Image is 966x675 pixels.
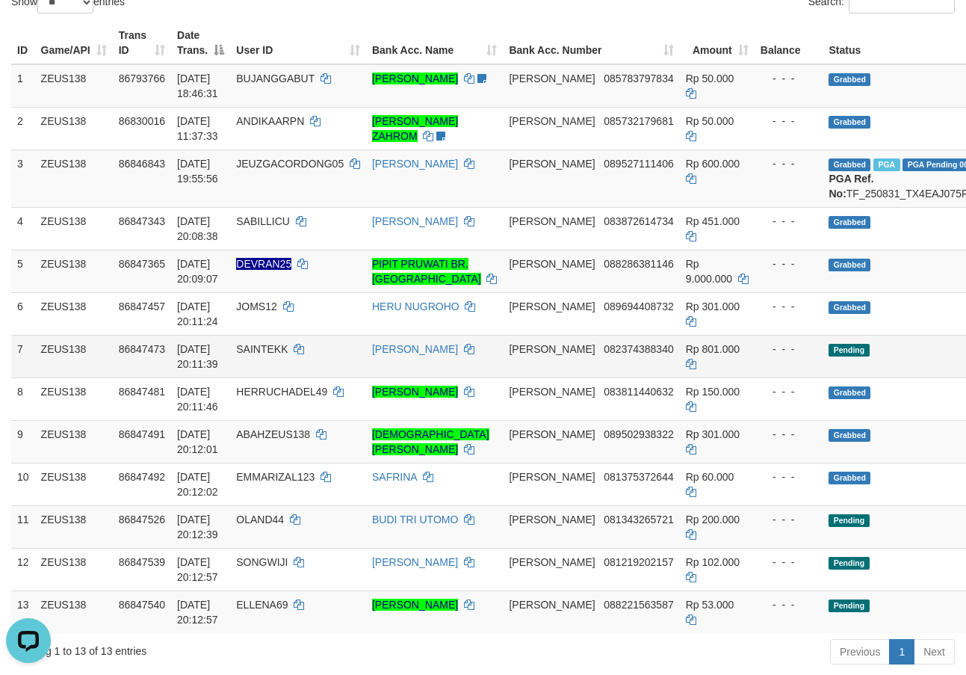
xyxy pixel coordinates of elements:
span: Rp 301.000 [686,300,740,312]
span: [PERSON_NAME] [509,514,595,525]
div: - - - [761,384,817,399]
th: Bank Acc. Name: activate to sort column ascending [366,22,504,64]
th: Bank Acc. Number: activate to sort column ascending [503,22,679,64]
span: Copy 089502938322 to clipboard [604,428,673,440]
span: [DATE] 20:12:57 [177,556,218,583]
div: - - - [761,299,817,314]
td: 10 [11,463,35,505]
span: Rp 451.000 [686,215,740,227]
span: [PERSON_NAME] [509,115,595,127]
span: 86793766 [119,73,165,84]
span: Rp 150.000 [686,386,740,398]
span: Marked by aafRornrotha [873,158,900,171]
span: Copy 085783797834 to clipboard [604,73,673,84]
span: [PERSON_NAME] [509,343,595,355]
span: ELLENA69 [236,599,288,611]
td: ZEUS138 [35,250,113,292]
span: [DATE] 20:12:39 [177,514,218,540]
span: [DATE] 20:12:02 [177,471,218,498]
div: - - - [761,214,817,229]
td: ZEUS138 [35,505,113,548]
span: Rp 301.000 [686,428,740,440]
a: [PERSON_NAME] [372,73,458,84]
th: Balance [755,22,823,64]
span: Rp 801.000 [686,343,740,355]
div: - - - [761,342,817,357]
span: Rp 102.000 [686,556,740,568]
span: Pending [829,514,869,527]
a: [PERSON_NAME] [372,215,458,227]
th: User ID: activate to sort column ascending [230,22,366,64]
span: Pending [829,344,869,357]
td: ZEUS138 [35,150,113,207]
span: Copy 083872614734 to clipboard [604,215,673,227]
div: - - - [761,256,817,271]
th: Date Trans.: activate to sort column descending [171,22,230,64]
td: ZEUS138 [35,548,113,591]
a: Previous [830,639,890,665]
td: ZEUS138 [35,292,113,335]
span: 86830016 [119,115,165,127]
span: [PERSON_NAME] [509,215,595,227]
span: [DATE] 20:09:07 [177,258,218,285]
span: 86847473 [119,343,165,355]
span: 86847526 [119,514,165,525]
td: 5 [11,250,35,292]
td: 13 [11,591,35,633]
span: 86847492 [119,471,165,483]
a: [PERSON_NAME] [372,343,458,355]
div: - - - [761,597,817,612]
span: [PERSON_NAME] [509,158,595,170]
span: 86847457 [119,300,165,312]
td: 7 [11,335,35,377]
div: - - - [761,156,817,171]
td: 4 [11,207,35,250]
span: Rp 60.000 [686,471,734,483]
a: Next [914,639,955,665]
div: - - - [761,512,817,527]
span: 86847540 [119,599,165,611]
td: 12 [11,548,35,591]
div: - - - [761,555,817,570]
span: Grabbed [829,472,870,484]
span: [DATE] 20:12:01 [177,428,218,455]
span: Pending [829,557,869,570]
td: ZEUS138 [35,463,113,505]
span: 86847491 [119,428,165,440]
span: [DATE] 19:55:56 [177,158,218,185]
td: 6 [11,292,35,335]
span: Pending [829,600,869,612]
span: Copy 089694408732 to clipboard [604,300,673,312]
span: Copy 083811440632 to clipboard [604,386,673,398]
span: Rp 50.000 [686,73,734,84]
a: PIPIT PRUWATI BR. [GEOGRAPHIC_DATA] [372,258,481,285]
div: - - - [761,71,817,86]
td: ZEUS138 [35,591,113,633]
span: ABAHZEUS138 [236,428,310,440]
span: EMMARIZAL123 [236,471,315,483]
span: 86847539 [119,556,165,568]
div: - - - [761,114,817,129]
span: [DATE] 20:11:46 [177,386,218,413]
span: [PERSON_NAME] [509,556,595,568]
span: Copy 088221563587 to clipboard [604,599,673,611]
td: ZEUS138 [35,377,113,420]
span: [PERSON_NAME] [509,300,595,312]
a: [PERSON_NAME] [372,386,458,398]
span: Rp 53.000 [686,599,734,611]
th: Trans ID: activate to sort column ascending [113,22,171,64]
td: 2 [11,107,35,150]
span: Grabbed [829,216,870,229]
span: Grabbed [829,116,870,129]
span: Copy 081343265721 to clipboard [604,514,673,525]
span: 86847365 [119,258,165,270]
td: 1 [11,64,35,108]
span: [PERSON_NAME] [509,471,595,483]
span: Copy 088286381146 to clipboard [604,258,673,270]
td: ZEUS138 [35,107,113,150]
span: Grabbed [829,158,870,171]
span: [DATE] 20:11:39 [177,343,218,370]
span: Copy 081375372644 to clipboard [604,471,673,483]
span: [PERSON_NAME] [509,258,595,270]
th: Amount: activate to sort column ascending [680,22,755,64]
